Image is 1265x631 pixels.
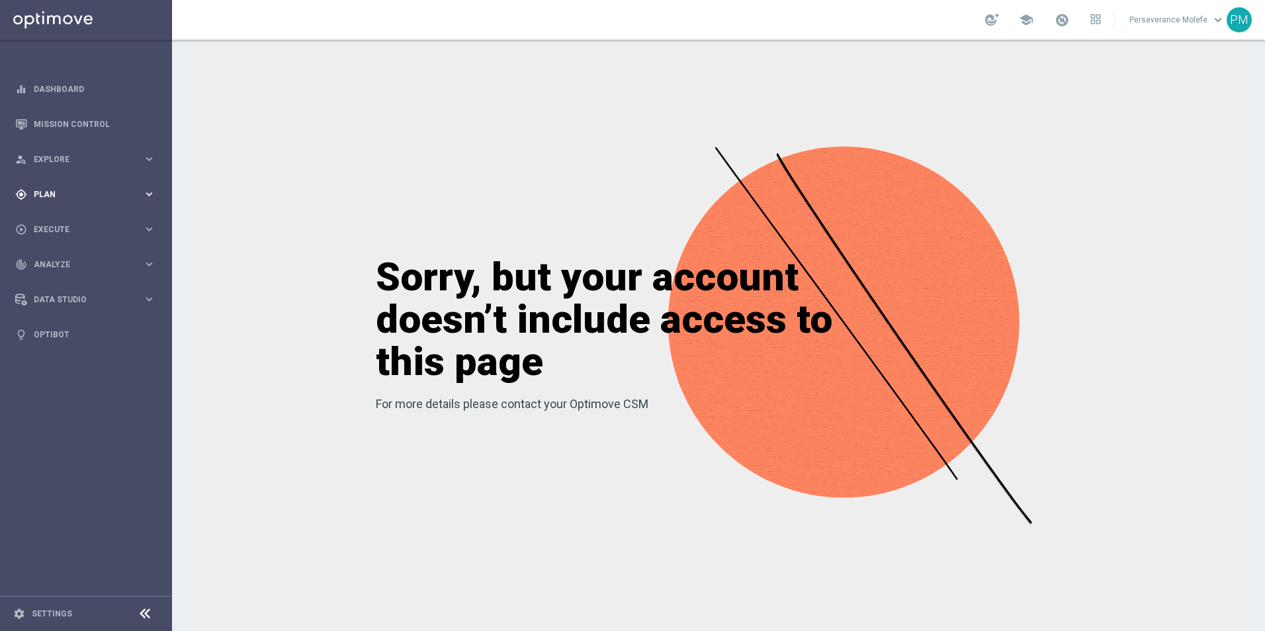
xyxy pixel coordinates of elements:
button: lightbulb Optibot [15,329,156,340]
i: track_changes [15,259,27,271]
span: Data Studio [34,296,143,304]
div: Optibot [15,317,155,352]
i: keyboard_arrow_right [143,258,155,271]
button: person_search Explore keyboard_arrow_right [15,154,156,165]
span: keyboard_arrow_down [1211,13,1225,27]
i: keyboard_arrow_right [143,223,155,235]
button: equalizer Dashboard [15,84,156,95]
a: Perseverance Molefekeyboard_arrow_down [1128,10,1227,30]
div: Plan [15,189,143,200]
div: Explore [15,153,143,165]
span: Explore [34,155,143,163]
span: Plan [34,190,143,198]
div: Data Studio [15,294,143,306]
div: Execute [15,224,143,235]
i: person_search [15,153,27,165]
div: Dashboard [15,71,155,106]
a: Optibot [34,317,155,352]
a: Mission Control [34,106,155,142]
button: Mission Control [15,119,156,130]
p: For more details please contact your Optimove CSM [376,396,885,412]
i: keyboard_arrow_right [143,188,155,200]
i: lightbulb [15,329,27,341]
i: keyboard_arrow_right [143,293,155,306]
button: Data Studio keyboard_arrow_right [15,294,156,305]
i: equalizer [15,83,27,95]
i: keyboard_arrow_right [143,153,155,165]
div: Analyze [15,259,143,271]
span: Analyze [34,261,143,269]
button: track_changes Analyze keyboard_arrow_right [15,259,156,270]
span: school [1019,13,1033,27]
i: gps_fixed [15,189,27,200]
div: Mission Control [15,106,155,142]
span: Execute [34,226,143,233]
a: Settings [32,610,72,618]
div: PM [1227,7,1252,32]
button: play_circle_outline Execute keyboard_arrow_right [15,224,156,235]
button: gps_fixed Plan keyboard_arrow_right [15,189,156,200]
i: play_circle_outline [15,224,27,235]
h1: Sorry, but your account doesn’t include access to this page [376,256,885,383]
a: Dashboard [34,71,155,106]
i: settings [13,608,25,620]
